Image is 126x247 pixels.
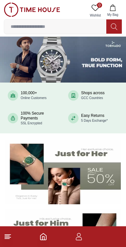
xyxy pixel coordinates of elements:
button: My Bag [103,3,122,19]
span: My Bag [105,12,121,17]
span: 5 Days Exchange* [81,119,108,122]
div: Easy Returns [81,113,108,123]
span: 0 [97,3,102,8]
span: GCC Countries [81,96,103,100]
img: Women's Watches Banner [5,140,121,204]
div: 100% Secure Payments [21,111,58,126]
span: Wishlist [87,13,103,18]
div: Shops across [81,91,105,100]
span: SSL Encrypted [21,121,42,125]
a: Home [39,233,47,241]
div: 100,000+ [21,91,47,100]
span: Online Customers [21,96,47,100]
img: ... [4,3,60,17]
a: 0Wishlist [87,3,103,19]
